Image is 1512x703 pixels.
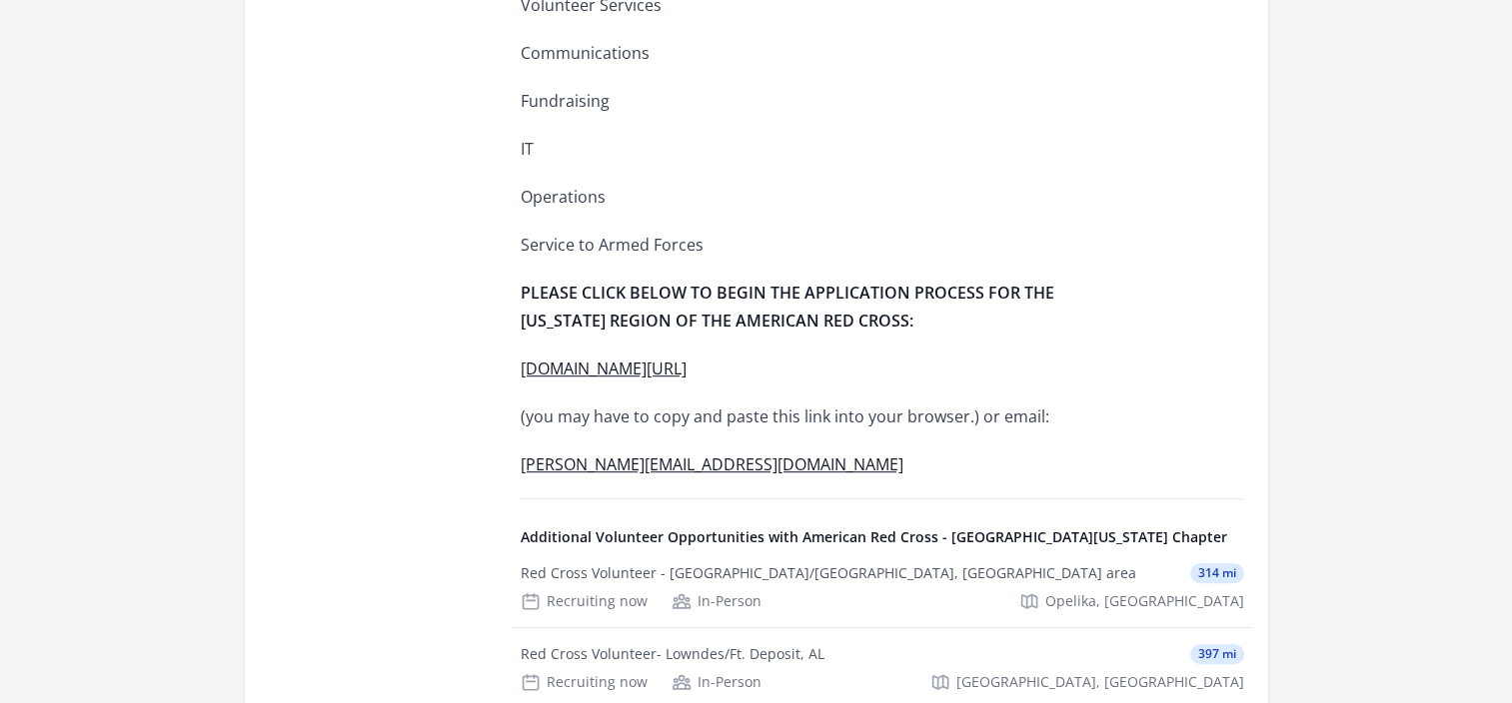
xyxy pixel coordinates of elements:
a: Red Cross Volunteer - [GEOGRAPHIC_DATA]/[GEOGRAPHIC_DATA], [GEOGRAPHIC_DATA] area 314 mi Recruiti... [513,547,1252,627]
p: Operations [521,183,1105,211]
span: 314 mi [1190,563,1244,583]
span: Opelika, [GEOGRAPHIC_DATA] [1045,591,1244,611]
p: IT [521,135,1105,163]
div: Red Cross Volunteer- Lowndes/Ft. Deposit, AL [521,644,824,664]
p: Communications [521,39,1105,67]
p: (you may have to copy and paste this link into your browser.) or email: [521,402,1105,430]
p: Fundraising [521,87,1105,115]
div: Recruiting now [521,672,648,692]
div: In-Person [672,591,761,611]
div: Recruiting now [521,591,648,611]
a: [DOMAIN_NAME][URL] [521,357,687,379]
div: Red Cross Volunteer - [GEOGRAPHIC_DATA]/[GEOGRAPHIC_DATA], [GEOGRAPHIC_DATA] area [521,563,1136,583]
span: 397 mi [1190,644,1244,664]
strong: PLEASE CLICK BELOW TO BEGIN THE APPLICATION PROCESS FOR THE [US_STATE] REGION OF THE AMERICAN RED... [521,282,1054,332]
a: [PERSON_NAME][EMAIL_ADDRESS][DOMAIN_NAME] [521,453,903,475]
p: Service to Armed Forces [521,231,1105,259]
h4: Additional Volunteer Opportunities with American Red Cross - [GEOGRAPHIC_DATA][US_STATE] Chapter [521,527,1244,547]
span: [GEOGRAPHIC_DATA], [GEOGRAPHIC_DATA] [956,672,1244,692]
div: In-Person [672,672,761,692]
